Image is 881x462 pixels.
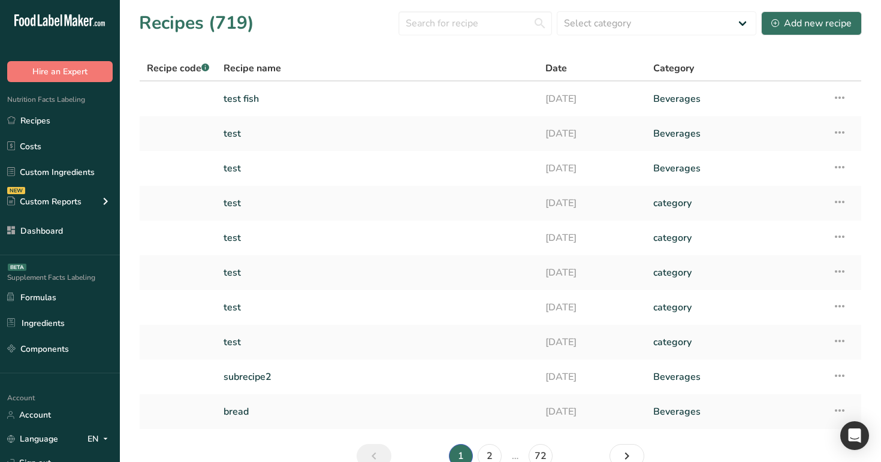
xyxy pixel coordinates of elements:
[653,191,818,216] a: category
[761,11,862,35] button: Add new recipe
[771,16,852,31] div: Add new recipe
[224,121,531,146] a: test
[88,432,113,446] div: EN
[653,295,818,320] a: category
[224,330,531,355] a: test
[224,260,531,285] a: test
[8,264,26,271] div: BETA
[224,225,531,250] a: test
[224,191,531,216] a: test
[545,121,639,146] a: [DATE]
[840,421,869,450] div: Open Intercom Messenger
[653,225,818,250] a: category
[653,156,818,181] a: Beverages
[7,428,58,449] a: Language
[147,62,209,75] span: Recipe code
[545,330,639,355] a: [DATE]
[653,399,818,424] a: Beverages
[7,61,113,82] button: Hire an Expert
[7,187,25,194] div: NEW
[653,364,818,389] a: Beverages
[653,260,818,285] a: category
[545,86,639,111] a: [DATE]
[7,195,82,208] div: Custom Reports
[653,121,818,146] a: Beverages
[545,399,639,424] a: [DATE]
[545,364,639,389] a: [DATE]
[224,364,531,389] a: subrecipe2
[653,86,818,111] a: Beverages
[139,10,254,37] h1: Recipes (719)
[545,295,639,320] a: [DATE]
[224,295,531,320] a: test
[224,156,531,181] a: test
[224,61,281,76] span: Recipe name
[545,225,639,250] a: [DATE]
[545,191,639,216] a: [DATE]
[545,260,639,285] a: [DATE]
[545,156,639,181] a: [DATE]
[224,86,531,111] a: test fish
[399,11,552,35] input: Search for recipe
[224,399,531,424] a: bread
[653,61,694,76] span: Category
[545,61,567,76] span: Date
[653,330,818,355] a: category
